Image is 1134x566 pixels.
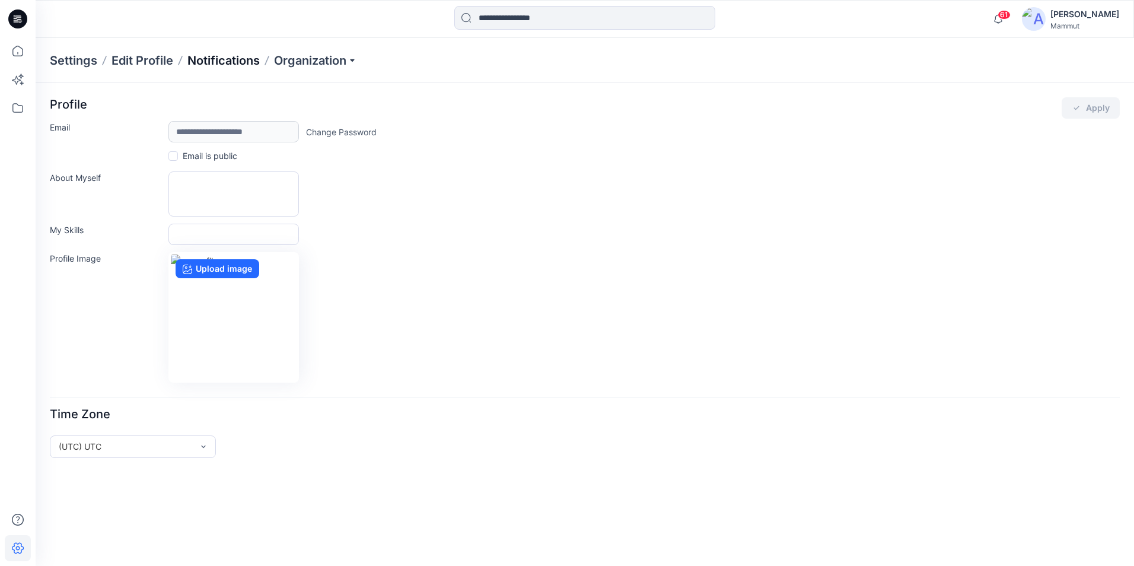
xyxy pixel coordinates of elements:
[50,252,161,378] label: Profile Image
[50,171,161,212] label: About Myself
[183,150,237,162] p: Email is public
[50,52,97,69] p: Settings
[50,407,110,428] p: Time Zone
[50,121,161,138] label: Email
[112,52,173,69] a: Edit Profile
[1050,21,1119,30] div: Mammut
[1022,7,1046,31] img: avatar
[59,440,193,453] div: (UTC) UTC
[306,126,377,138] a: Change Password
[1050,7,1119,21] div: [PERSON_NAME]
[176,259,259,278] label: Upload image
[50,224,161,240] label: My Skills
[187,52,260,69] a: Notifications
[171,255,297,380] img: no-profile.png
[50,97,87,119] p: Profile
[998,10,1011,20] span: 61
